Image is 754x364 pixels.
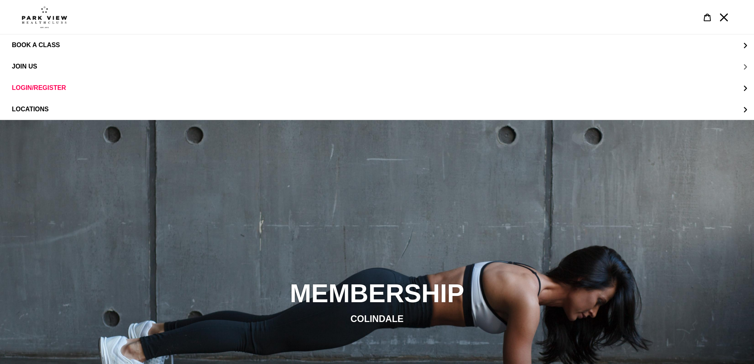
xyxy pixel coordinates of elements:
span: LOCATIONS [12,106,49,113]
img: Park view health clubs is a gym near you. [22,6,67,28]
span: JOIN US [12,63,37,70]
span: LOGIN/REGISTER [12,84,66,91]
h2: MEMBERSHIP [161,278,593,309]
span: COLINDALE [350,314,403,324]
span: BOOK A CLASS [12,42,60,49]
button: Menu [716,9,732,26]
